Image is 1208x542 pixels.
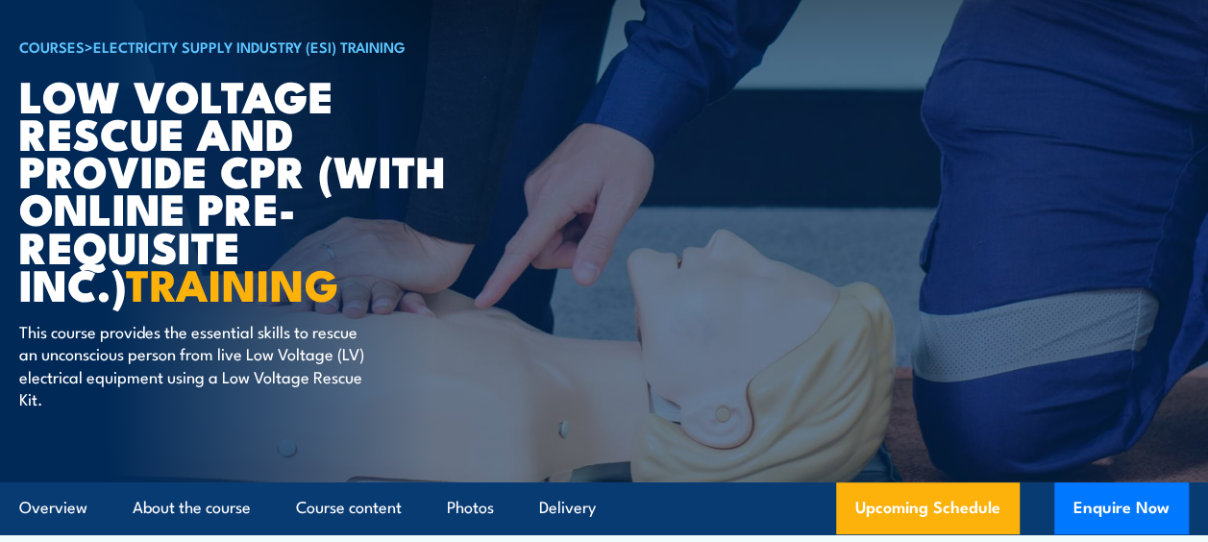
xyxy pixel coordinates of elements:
a: About the course [133,482,251,533]
strong: TRAINING [126,250,339,316]
a: Upcoming Schedule [836,482,1020,534]
a: Course content [296,482,402,533]
h6: > [19,35,494,58]
a: Electricity Supply Industry (ESI) Training [93,36,406,57]
button: Enquire Now [1054,482,1189,534]
a: Photos [447,482,494,533]
a: COURSES [19,36,85,57]
p: This course provides the essential skills to rescue an unconscious person from live Low Voltage (... [19,320,370,410]
a: Overview [19,482,87,533]
h1: Low Voltage Rescue and Provide CPR (with online Pre-requisite inc.) [19,76,494,302]
a: Delivery [539,482,596,533]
